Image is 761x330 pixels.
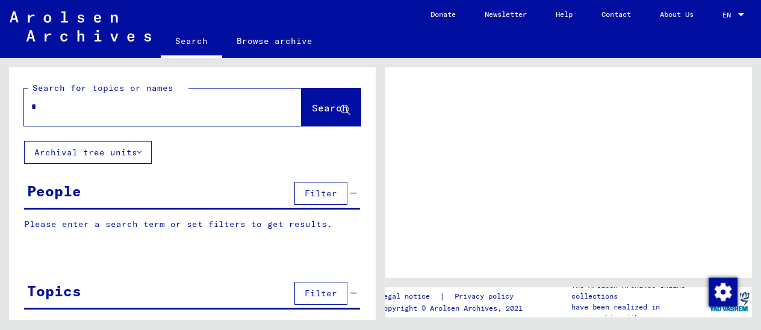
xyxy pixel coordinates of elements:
a: Legal notice [379,290,440,303]
div: Topics [27,280,81,302]
button: Archival tree units [24,141,152,164]
a: Privacy policy [445,290,528,303]
div: | [379,290,528,303]
div: People [27,180,81,202]
p: Please enter a search term or set filters to get results. [24,218,360,231]
span: Search [312,102,348,114]
img: Change consent [709,278,738,307]
p: have been realized in partnership with [571,302,706,323]
span: Filter [305,288,337,299]
mat-label: Search for topics or names [33,82,173,93]
img: yv_logo.png [707,287,752,317]
button: Filter [294,282,347,305]
p: The Arolsen Archives online collections [571,280,706,302]
div: Change consent [708,277,737,306]
button: Search [302,89,361,126]
a: Search [161,26,222,58]
button: Filter [294,182,347,205]
a: Browse archive [222,26,327,55]
p: Copyright © Arolsen Archives, 2021 [379,303,528,314]
img: Arolsen_neg.svg [10,11,151,42]
span: Filter [305,188,337,199]
span: EN [722,11,736,19]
